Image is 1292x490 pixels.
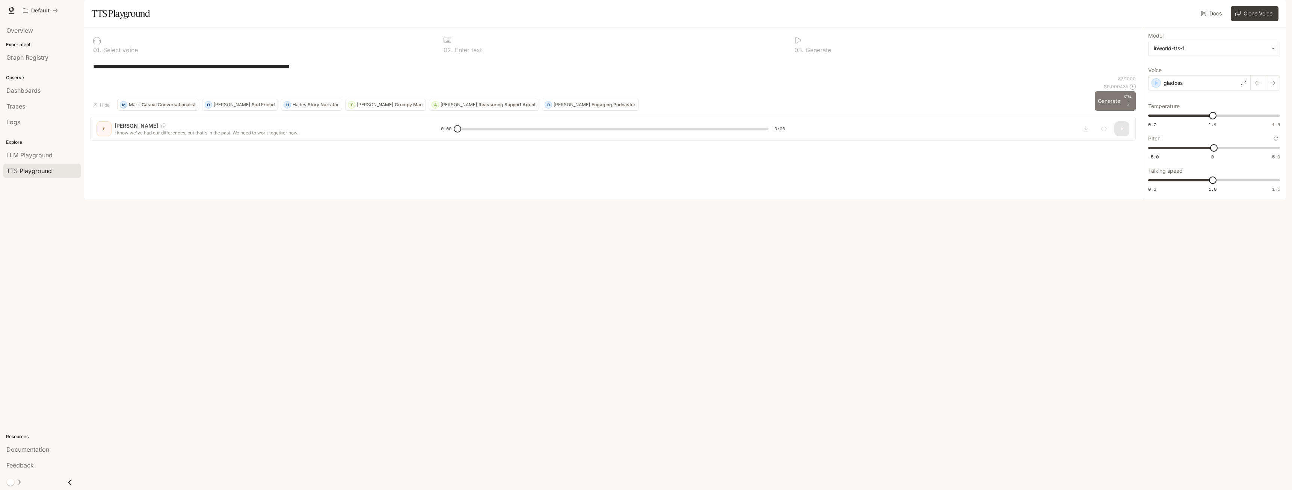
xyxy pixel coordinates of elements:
p: Voice [1148,68,1162,73]
p: gladoss [1164,79,1183,87]
h1: TTS Playground [92,6,150,21]
div: D [545,99,552,111]
p: [PERSON_NAME] [214,103,250,107]
div: H [284,99,291,111]
p: Temperature [1148,104,1180,109]
p: 0 1 . [93,47,101,53]
span: 1.5 [1272,121,1280,128]
button: Hide [90,99,114,111]
button: MMarkCasual Conversationalist [117,99,199,111]
div: M [120,99,127,111]
button: D[PERSON_NAME]Engaging Podcaster [542,99,639,111]
p: 0 3 . [794,47,804,53]
a: Docs [1200,6,1225,21]
div: inworld-tts-1 [1149,41,1280,56]
div: inworld-tts-1 [1154,45,1268,52]
div: T [348,99,355,111]
span: 0 [1211,154,1214,160]
p: Talking speed [1148,168,1183,173]
p: 0 2 . [444,47,453,53]
button: HHadesStory Narrator [281,99,342,111]
div: O [205,99,212,111]
p: Reassuring Support Agent [478,103,536,107]
p: CTRL + [1123,94,1133,103]
p: Generate [804,47,831,53]
button: O[PERSON_NAME]Sad Friend [202,99,278,111]
p: Enter text [453,47,482,53]
p: ⏎ [1123,94,1133,108]
p: Select voice [101,47,138,53]
span: 5.0 [1272,154,1280,160]
span: 0.7 [1148,121,1156,128]
button: Reset to default [1272,134,1280,143]
p: Pitch [1148,136,1161,141]
div: A [432,99,439,111]
span: 0.5 [1148,186,1156,192]
p: Model [1148,33,1164,38]
p: Sad Friend [252,103,275,107]
p: $ 0.000435 [1104,83,1128,90]
span: 1.0 [1209,186,1217,192]
p: Engaging Podcaster [592,103,635,107]
p: Default [31,8,50,14]
button: GenerateCTRL +⏎ [1095,91,1136,111]
span: 1.5 [1272,186,1280,192]
span: 1.1 [1209,121,1217,128]
p: [PERSON_NAME] [357,103,393,107]
p: Story Narrator [308,103,339,107]
button: Clone Voice [1231,6,1278,21]
p: Hades [293,103,306,107]
button: All workspaces [20,3,61,18]
span: -5.0 [1148,154,1159,160]
p: [PERSON_NAME] [441,103,477,107]
p: [PERSON_NAME] [554,103,590,107]
button: T[PERSON_NAME]Grumpy Man [345,99,426,111]
button: A[PERSON_NAME]Reassuring Support Agent [429,99,539,111]
p: Casual Conversationalist [142,103,196,107]
p: 87 / 1000 [1118,75,1136,82]
p: Mark [129,103,140,107]
p: Grumpy Man [395,103,423,107]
